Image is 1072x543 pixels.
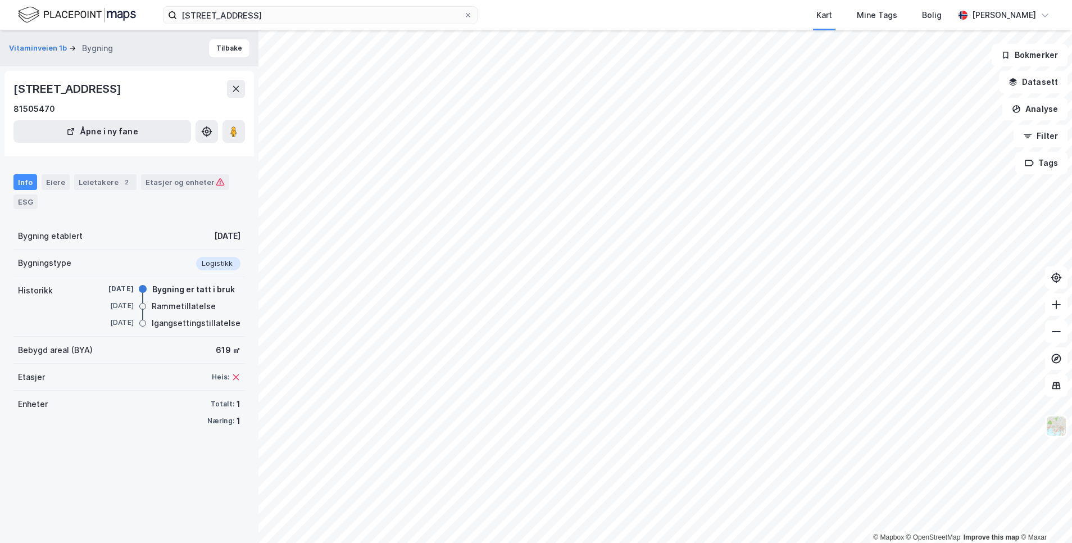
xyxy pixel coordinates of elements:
input: Søk på adresse, matrikkel, gårdeiere, leietakere eller personer [177,7,464,24]
div: 1 [237,397,240,411]
div: Bolig [922,8,942,22]
button: Vitaminveien 1b [9,43,69,54]
div: Næring: [207,417,234,426]
button: Tilbake [209,39,249,57]
div: Historikk [18,284,53,297]
div: 1 [237,414,240,428]
div: Kontrollprogram for chat [1016,489,1072,543]
div: [DATE] [89,301,134,311]
div: Bygning er tatt i bruk [152,283,235,296]
button: Filter [1014,125,1068,147]
div: Totalt: [211,400,234,409]
div: [DATE] [214,229,240,243]
div: Eiere [42,174,70,190]
div: [PERSON_NAME] [972,8,1036,22]
div: Etasjer og enheter [146,177,225,187]
a: OpenStreetMap [906,533,961,541]
button: Bokmerker [992,44,1068,66]
div: Heis: [212,373,229,382]
button: Tags [1015,152,1068,174]
div: Info [13,174,37,190]
img: Z [1046,415,1067,437]
div: Kart [816,8,832,22]
div: Mine Tags [857,8,897,22]
div: Bygning etablert [18,229,83,243]
img: logo.f888ab2527a4732fd821a326f86c7f29.svg [18,5,136,25]
div: ESG [13,194,38,209]
div: 2 [121,177,132,188]
div: 619 ㎡ [216,343,240,357]
div: [DATE] [89,284,134,294]
div: Igangsettingstillatelse [152,316,240,330]
div: Bygning [82,42,113,55]
div: 81505470 [13,102,55,116]
button: Analyse [1002,98,1068,120]
div: Bygningstype [18,256,71,270]
button: Åpne i ny fane [13,120,191,143]
div: [DATE] [89,318,134,328]
a: Mapbox [873,533,904,541]
div: Bebygd areal (BYA) [18,343,93,357]
div: Rammetillatelse [152,300,216,313]
button: Datasett [999,71,1068,93]
div: Leietakere [74,174,137,190]
iframe: Chat Widget [1016,489,1072,543]
a: Improve this map [964,533,1019,541]
div: Etasjer [18,370,45,384]
div: [STREET_ADDRESS] [13,80,124,98]
div: Enheter [18,397,48,411]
